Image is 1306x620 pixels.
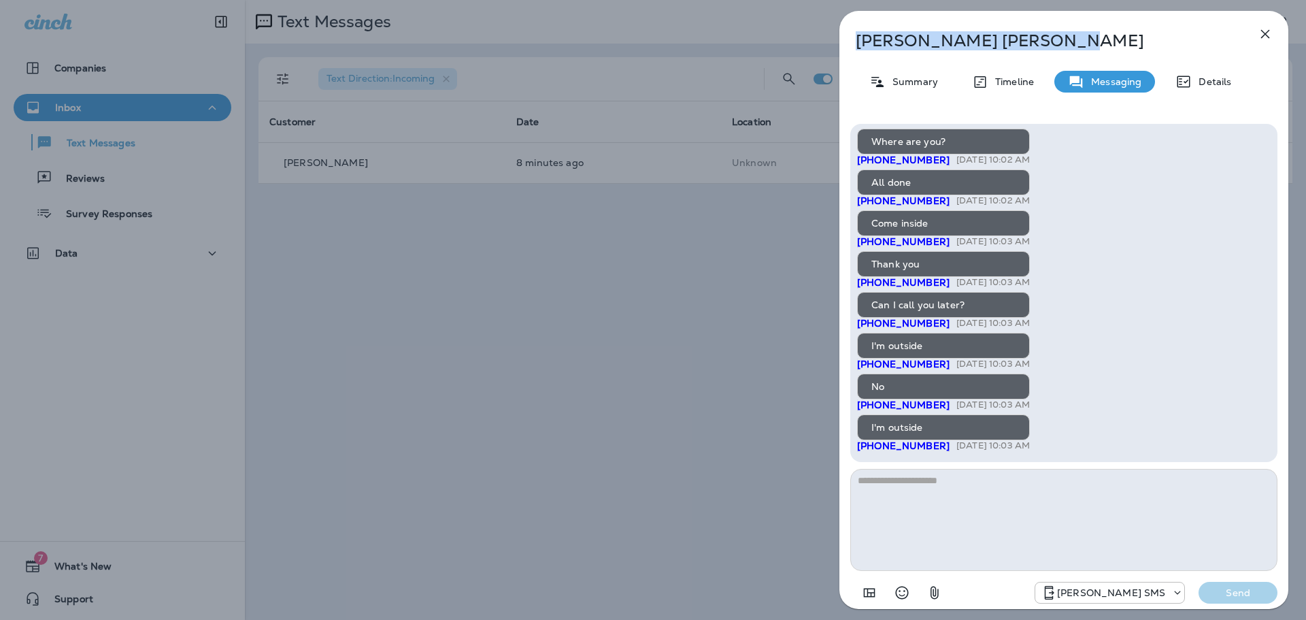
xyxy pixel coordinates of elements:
[857,358,950,370] span: [PHONE_NUMBER]
[956,195,1030,206] p: [DATE] 10:02 AM
[956,236,1030,247] p: [DATE] 10:03 AM
[956,154,1030,165] p: [DATE] 10:02 AM
[857,374,1030,399] div: No
[857,414,1030,440] div: I'm outside
[956,318,1030,329] p: [DATE] 10:03 AM
[856,31,1227,50] p: [PERSON_NAME] [PERSON_NAME]
[956,277,1030,288] p: [DATE] 10:03 AM
[857,276,950,289] span: [PHONE_NUMBER]
[1192,76,1231,87] p: Details
[1035,585,1184,601] div: +1 (757) 760-3335
[857,169,1030,195] div: All done
[857,195,950,207] span: [PHONE_NUMBER]
[856,579,883,606] button: Add in a premade template
[857,292,1030,318] div: Can I call you later?
[857,440,950,452] span: [PHONE_NUMBER]
[857,154,950,166] span: [PHONE_NUMBER]
[886,76,938,87] p: Summary
[857,251,1030,277] div: Thank you
[956,440,1030,451] p: [DATE] 10:03 AM
[956,359,1030,370] p: [DATE] 10:03 AM
[857,333,1030,359] div: I'm outside
[857,210,1030,236] div: Come inside
[857,317,950,329] span: [PHONE_NUMBER]
[888,579,916,606] button: Select an emoji
[857,235,950,248] span: [PHONE_NUMBER]
[857,129,1030,154] div: Where are you?
[1084,76,1141,87] p: Messaging
[857,399,950,411] span: [PHONE_NUMBER]
[1057,587,1165,598] p: [PERSON_NAME] SMS
[988,76,1034,87] p: Timeline
[956,399,1030,410] p: [DATE] 10:03 AM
